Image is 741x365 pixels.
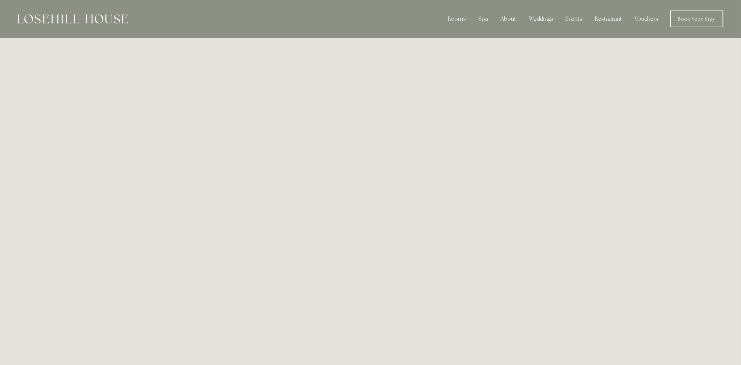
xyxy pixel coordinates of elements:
[560,12,588,26] div: Events
[473,12,493,26] div: Spa
[523,12,559,26] div: Weddings
[589,12,628,26] div: Restaurant
[442,12,471,26] div: Rooms
[629,12,664,26] a: Vouchers
[495,12,522,26] div: About
[670,11,723,27] a: Book Your Stay
[18,14,128,23] img: Losehill House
